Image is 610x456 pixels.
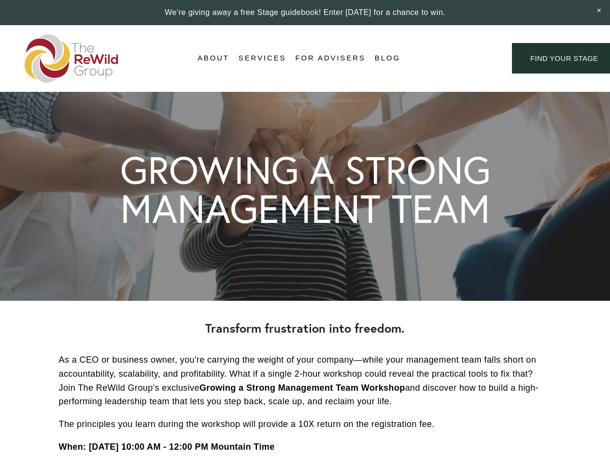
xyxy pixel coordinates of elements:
strong: Growing a Strong Management Team Workshop [199,383,405,393]
strong: Transform frustration into freedom. [205,320,405,336]
img: The ReWild Group [25,34,119,83]
strong: When: [59,442,86,452]
span: Services [239,52,286,65]
a: For Advisers [295,51,365,66]
p: The principles you learn during the workshop will provide a 10X return on the registration fee. [59,417,552,431]
p: As a CEO or business owner, you're carrying the weight of your company—while your management team... [59,353,552,409]
a: Blog [375,51,400,66]
a: folder dropdown [198,51,229,66]
h1: MANAGEMENT TEAM [120,189,490,228]
span: About [198,52,229,65]
h1: GROWING A STRONG [120,151,491,189]
a: folder dropdown [239,51,286,66]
